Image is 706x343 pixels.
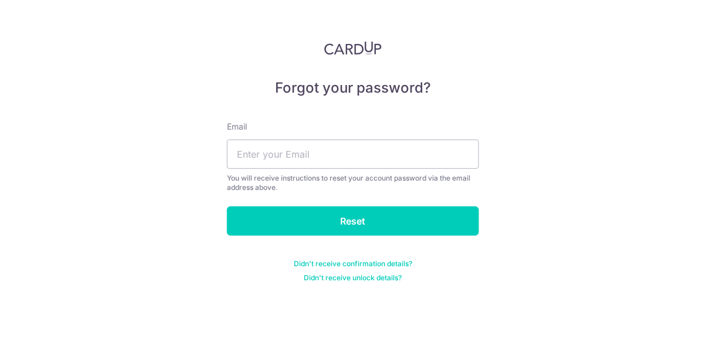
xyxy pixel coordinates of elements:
[227,121,247,133] label: Email
[294,259,412,269] a: Didn't receive confirmation details?
[227,79,479,97] h5: Forgot your password?
[304,273,402,283] a: Didn't receive unlock details?
[227,206,479,236] input: Reset
[227,174,479,192] div: You will receive instructions to reset your account password via the email address above.
[324,41,382,55] img: CardUp Logo
[227,140,479,169] input: Enter your Email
